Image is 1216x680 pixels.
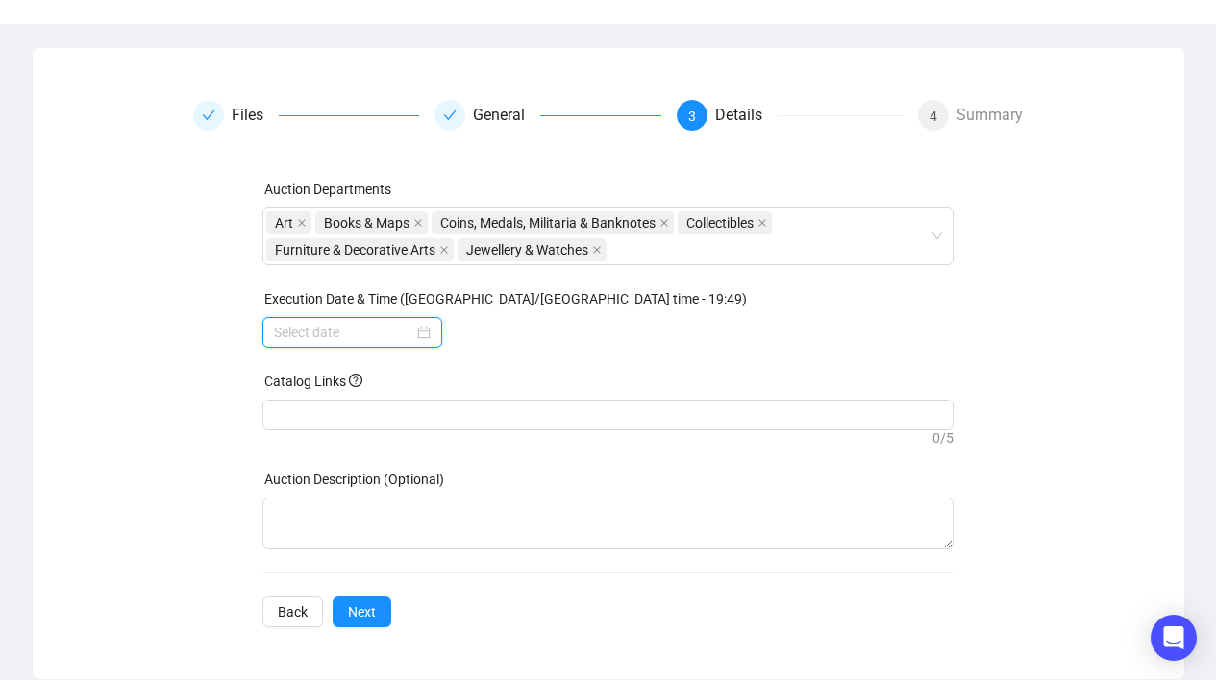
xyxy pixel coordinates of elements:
span: Catalog Links [264,374,362,389]
span: close [659,218,669,228]
span: Collectibles [678,211,772,234]
span: close [413,218,423,228]
span: Books & Maps [324,212,409,233]
span: check [202,109,215,122]
span: close [757,218,767,228]
span: Coins, Medals, Militaria & Banknotes [440,212,656,233]
div: Summary [956,100,1023,131]
button: Back [262,596,323,627]
span: Furniture & Decorative Arts [275,239,435,260]
span: Jewellery & Watches [466,239,588,260]
span: Next [348,601,376,622]
span: Books & Maps [315,211,428,234]
div: Files [193,100,419,131]
div: 0 / 5 [262,430,954,446]
span: close [439,245,449,255]
div: 3Details [677,100,903,131]
button: Next [333,596,391,627]
span: question-circle [349,374,362,387]
span: close [297,218,307,228]
label: Auction Description (Optional) [264,472,444,487]
span: Coins, Medals, Militaria & Banknotes [432,211,674,234]
div: General [434,100,660,131]
label: Auction Departments [264,182,391,197]
div: Open Intercom Messenger [1151,615,1197,661]
div: General [473,100,540,131]
div: Files [232,100,279,131]
span: Back [278,601,308,622]
span: Art [266,211,311,234]
span: Furniture & Decorative Arts [266,238,454,261]
span: check [443,109,457,122]
span: Collectibles [686,212,754,233]
div: Details [715,100,778,131]
input: Select date [274,322,413,343]
span: close [592,245,602,255]
div: 4Summary [918,100,1023,131]
span: 3 [688,109,696,124]
span: Jewellery & Watches [458,238,607,261]
span: 4 [930,109,937,124]
span: Art [275,212,293,233]
label: Execution Date & Time (Europe/London time - 19:49) [264,291,747,306]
